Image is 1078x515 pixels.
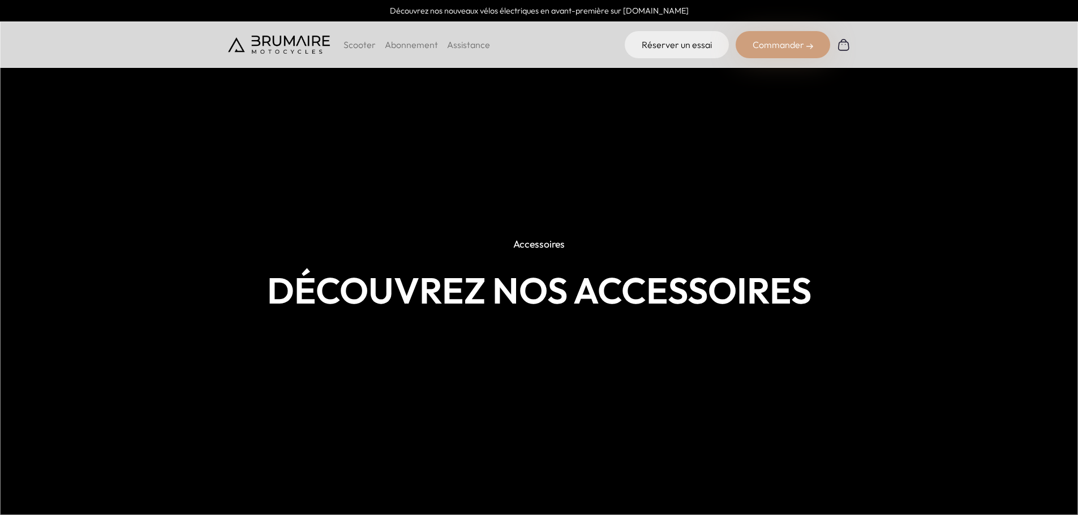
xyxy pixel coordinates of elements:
[447,39,490,50] a: Assistance
[837,38,851,51] img: Panier
[736,31,830,58] div: Commander
[625,31,729,58] a: Réserver un essai
[228,270,851,311] h1: Découvrez nos accessoires
[385,39,438,50] a: Abonnement
[505,232,573,257] p: Accessoires
[806,43,813,50] img: right-arrow-2.png
[228,36,330,54] img: Brumaire Motocycles
[343,38,376,51] p: Scooter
